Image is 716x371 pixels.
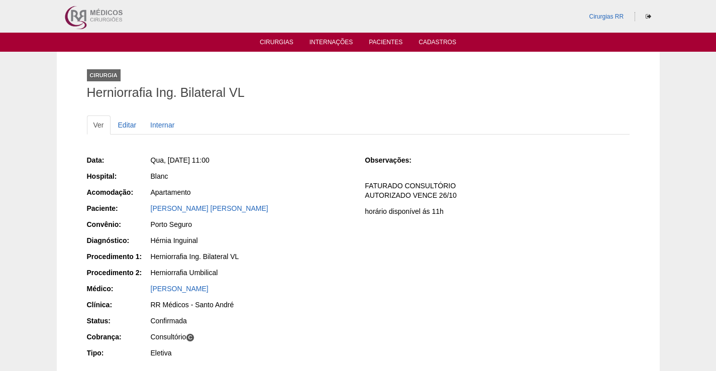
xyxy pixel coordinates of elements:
div: Diagnóstico: [87,235,150,245]
i: Sair [646,14,651,20]
a: Cirurgias RR [589,13,624,20]
a: Ver [87,115,111,135]
div: Herniorrafia Umbilical [151,268,351,278]
div: Tipo: [87,348,150,358]
a: Editar [112,115,143,135]
span: C [186,333,194,342]
div: Paciente: [87,203,150,213]
div: Eletiva [151,348,351,358]
h1: Herniorrafia Ing. Bilateral VL [87,86,630,99]
div: Procedimento 2: [87,268,150,278]
div: Cobrança: [87,332,150,342]
div: Hospital: [87,171,150,181]
a: [PERSON_NAME] [PERSON_NAME] [151,204,268,212]
div: Convênio: [87,219,150,229]
div: Blanc [151,171,351,181]
div: Herniorrafia Ing. Bilateral VL [151,252,351,262]
a: Cirurgias [260,39,293,49]
span: Qua, [DATE] 11:00 [151,156,210,164]
div: Data: [87,155,150,165]
div: Observações: [365,155,428,165]
a: Cadastros [419,39,456,49]
div: RR Médicos - Santo André [151,300,351,310]
div: Porto Seguro [151,219,351,229]
p: FATURADO CONSULTÓRIO AUTORIZADO VENCE 26/10 [365,181,629,200]
div: Confirmada [151,316,351,326]
a: Internações [310,39,353,49]
p: horário disponível ás 11h [365,207,629,216]
div: Procedimento 1: [87,252,150,262]
div: Hérnia Inguinal [151,235,351,245]
a: Pacientes [369,39,402,49]
a: Internar [144,115,181,135]
div: Status: [87,316,150,326]
div: Acomodação: [87,187,150,197]
div: Médico: [87,284,150,294]
div: Clínica: [87,300,150,310]
div: Cirurgia [87,69,121,81]
a: [PERSON_NAME] [151,285,209,293]
div: Consultório [151,332,351,342]
div: Apartamento [151,187,351,197]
